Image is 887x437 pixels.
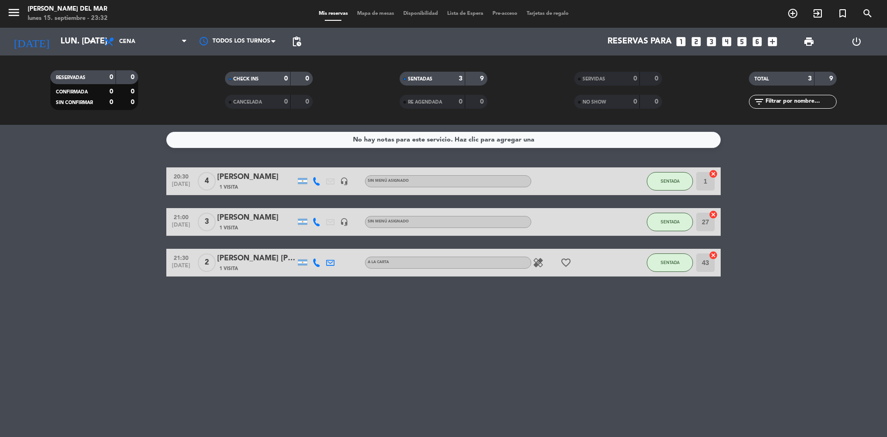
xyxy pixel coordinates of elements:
[28,5,108,14] div: [PERSON_NAME] del Mar
[661,178,680,184] span: SENTADA
[291,36,302,47] span: pending_actions
[751,36,763,48] i: looks_6
[583,100,606,105] span: NO SHOW
[459,75,462,82] strong: 3
[851,36,862,47] i: power_settings_new
[305,98,311,105] strong: 0
[837,8,848,19] i: turned_in_not
[633,75,637,82] strong: 0
[812,8,823,19] i: exit_to_app
[488,11,522,16] span: Pre-acceso
[647,172,693,191] button: SENTADA
[86,36,97,47] i: arrow_drop_down
[233,77,259,81] span: CHECK INS
[28,14,108,23] div: lunes 15. septiembre - 23:32
[808,75,812,82] strong: 3
[119,38,135,45] span: Cena
[647,213,693,231] button: SENTADA
[408,77,432,81] span: SENTADAS
[766,36,778,48] i: add_box
[655,75,660,82] strong: 0
[608,37,672,46] span: Reservas para
[340,218,348,226] i: headset_mic
[787,8,798,19] i: add_circle_outline
[305,75,311,82] strong: 0
[7,6,21,19] i: menu
[368,179,409,183] span: Sin menú asignado
[709,251,718,260] i: cancel
[352,11,399,16] span: Mapa de mesas
[736,36,748,48] i: looks_5
[661,219,680,224] span: SENTADA
[443,11,488,16] span: Lista de Espera
[459,98,462,105] strong: 0
[675,36,687,48] i: looks_one
[522,11,573,16] span: Tarjetas de regalo
[765,97,836,107] input: Filtrar por nombre...
[709,210,718,219] i: cancel
[408,100,442,105] span: RE AGENDADA
[753,96,765,107] i: filter_list
[661,260,680,265] span: SENTADA
[709,169,718,178] i: cancel
[198,213,216,231] span: 3
[217,212,296,224] div: [PERSON_NAME]
[655,98,660,105] strong: 0
[480,75,486,82] strong: 9
[170,181,193,192] span: [DATE]
[633,98,637,105] strong: 0
[560,257,571,268] i: favorite_border
[131,74,136,80] strong: 0
[832,28,880,55] div: LOG OUT
[56,90,88,94] span: CONFIRMADA
[217,252,296,265] div: [PERSON_NAME] [PERSON_NAME]
[170,222,193,233] span: [DATE]
[170,211,193,222] span: 21:00
[340,177,348,185] i: headset_mic
[219,184,238,191] span: 1 Visita
[480,98,486,105] strong: 0
[170,171,193,181] span: 20:30
[284,75,288,82] strong: 0
[754,77,769,81] span: TOTAL
[219,224,238,232] span: 1 Visita
[7,6,21,23] button: menu
[647,253,693,272] button: SENTADA
[399,11,443,16] span: Disponibilidad
[829,75,835,82] strong: 9
[131,99,136,105] strong: 0
[170,252,193,263] span: 21:30
[198,253,216,272] span: 2
[705,36,717,48] i: looks_3
[314,11,352,16] span: Mis reservas
[803,36,814,47] span: print
[109,88,113,95] strong: 0
[862,8,873,19] i: search
[131,88,136,95] strong: 0
[368,260,389,264] span: A LA CARTA
[353,135,535,145] div: No hay notas para este servicio. Haz clic para agregar una
[533,257,544,268] i: healing
[170,263,193,273] span: [DATE]
[368,220,409,223] span: Sin menú asignado
[284,98,288,105] strong: 0
[198,172,216,191] span: 4
[583,77,605,81] span: SERVIDAS
[721,36,733,48] i: looks_4
[233,100,262,105] span: CANCELADA
[109,99,113,105] strong: 0
[217,171,296,183] div: [PERSON_NAME]
[219,265,238,272] span: 1 Visita
[109,74,113,80] strong: 0
[56,100,93,105] span: SIN CONFIRMAR
[690,36,702,48] i: looks_two
[7,31,56,52] i: [DATE]
[56,75,85,80] span: RESERVADAS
